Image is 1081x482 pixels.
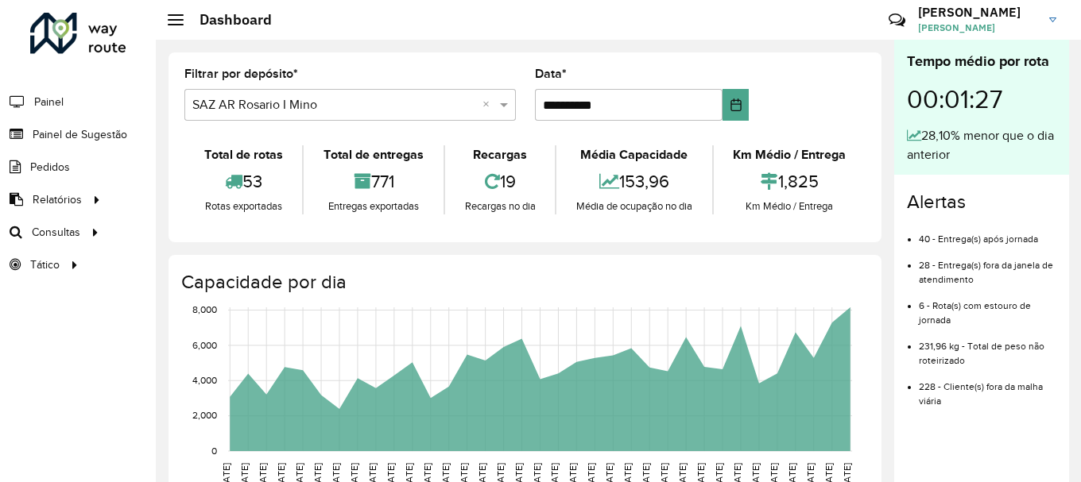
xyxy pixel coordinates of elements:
[34,94,64,110] span: Painel
[192,411,217,421] text: 2,000
[907,191,1056,214] h4: Alertas
[188,145,298,164] div: Total de rotas
[188,199,298,214] div: Rotas exportadas
[192,340,217,350] text: 6,000
[907,51,1056,72] div: Tempo médio por rota
[718,199,862,214] div: Km Médio / Entrega
[308,164,439,199] div: 771
[449,199,551,214] div: Recargas no dia
[181,271,866,294] h4: Capacidade por dia
[919,246,1056,287] li: 28 - Entrega(s) fora da janela de atendimento
[919,220,1056,246] li: 40 - Entrega(s) após jornada
[880,3,914,37] a: Contato Rápido
[192,305,217,315] text: 8,000
[919,368,1056,408] li: 228 - Cliente(s) fora da malha viária
[308,145,439,164] div: Total de entregas
[449,145,551,164] div: Recargas
[192,375,217,385] text: 4,000
[449,164,551,199] div: 19
[560,199,707,214] div: Média de ocupação no dia
[560,164,707,199] div: 153,96
[723,89,749,121] button: Choose Date
[33,126,127,143] span: Painel de Sugestão
[33,191,82,208] span: Relatórios
[308,199,439,214] div: Entregas exportadas
[184,11,272,29] h2: Dashboard
[919,327,1056,368] li: 231,96 kg - Total de peso não roteirizado
[32,224,80,241] span: Consultas
[919,287,1056,327] li: 6 - Rota(s) com estouro de jornada
[30,159,70,175] span: Pedidos
[718,145,862,164] div: Km Médio / Entrega
[30,256,60,273] span: Tático
[560,145,707,164] div: Média Capacidade
[718,164,862,199] div: 1,825
[188,164,298,199] div: 53
[482,95,496,114] span: Clear all
[918,21,1037,35] span: [PERSON_NAME]
[907,126,1056,164] div: 28,10% menor que o dia anterior
[184,64,298,83] label: Filtrar por depósito
[211,445,217,456] text: 0
[918,5,1037,20] h3: [PERSON_NAME]
[535,64,567,83] label: Data
[907,72,1056,126] div: 00:01:27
